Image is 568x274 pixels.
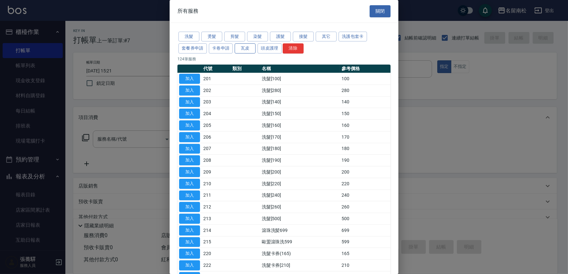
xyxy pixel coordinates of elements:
[202,108,231,120] td: 204
[260,260,340,271] td: 洗髮卡券[210]
[340,236,391,248] td: 599
[179,132,200,142] button: 加入
[340,166,391,178] td: 200
[178,43,207,53] button: 套餐券申請
[260,166,340,178] td: 洗髮[200]
[260,236,340,248] td: 歐盟滾珠洗599
[202,201,231,213] td: 212
[202,131,231,143] td: 206
[202,236,231,248] td: 215
[340,224,391,236] td: 699
[316,32,337,42] button: 其它
[179,214,200,224] button: 加入
[340,178,391,190] td: 220
[179,202,200,212] button: 加入
[179,190,200,201] button: 加入
[340,190,391,201] td: 240
[260,201,340,213] td: 洗髮[260]
[340,84,391,96] td: 280
[202,260,231,271] td: 222
[258,43,282,53] button: 頭皮護理
[340,213,391,225] td: 500
[247,32,268,42] button: 染髮
[202,143,231,155] td: 207
[179,74,200,84] button: 加入
[202,73,231,85] td: 201
[202,84,231,96] td: 202
[340,248,391,260] td: 165
[202,213,231,225] td: 213
[260,190,340,201] td: 洗髮[240]
[293,32,314,42] button: 接髮
[260,143,340,155] td: 洗髮[180]
[179,237,200,247] button: 加入
[209,43,233,53] button: 卡卷申請
[179,144,200,154] button: 加入
[177,8,198,14] span: 所有服務
[235,43,256,53] button: 瓦皮
[370,5,391,17] button: 關閉
[202,166,231,178] td: 209
[260,155,340,166] td: 洗髮[190]
[179,109,200,119] button: 加入
[283,43,304,53] button: 清除
[202,248,231,260] td: 220
[340,73,391,85] td: 100
[179,167,200,177] button: 加入
[340,201,391,213] td: 260
[260,96,340,108] td: 洗髮[140]
[202,178,231,190] td: 210
[177,56,391,62] p: 124 筆服務
[178,32,199,42] button: 洗髮
[202,120,231,131] td: 205
[339,32,367,42] button: 洗護包套卡
[260,120,340,131] td: 洗髮[160]
[260,213,340,225] td: 洗髮[500]
[260,108,340,120] td: 洗髮[150]
[179,260,200,270] button: 加入
[179,249,200,259] button: 加入
[202,224,231,236] td: 214
[270,32,291,42] button: 護髮
[179,225,200,236] button: 加入
[202,155,231,166] td: 208
[340,65,391,73] th: 參考價格
[340,131,391,143] td: 170
[340,143,391,155] td: 180
[179,120,200,130] button: 加入
[202,96,231,108] td: 203
[260,73,340,85] td: 洗髮[100]
[202,190,231,201] td: 211
[179,97,200,107] button: 加入
[340,108,391,120] td: 150
[202,65,231,73] th: 代號
[231,65,260,73] th: 類別
[260,65,340,73] th: 名稱
[260,84,340,96] td: 洗髮[280]
[201,32,222,42] button: 燙髮
[260,131,340,143] td: 洗髮[170]
[179,85,200,96] button: 加入
[260,248,340,260] td: 洗髮卡券(165)
[224,32,245,42] button: 剪髮
[340,120,391,131] td: 160
[340,260,391,271] td: 210
[179,155,200,165] button: 加入
[340,155,391,166] td: 190
[260,178,340,190] td: 洗髮[220]
[260,224,340,236] td: 滾珠洗髪699
[340,96,391,108] td: 140
[179,179,200,189] button: 加入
